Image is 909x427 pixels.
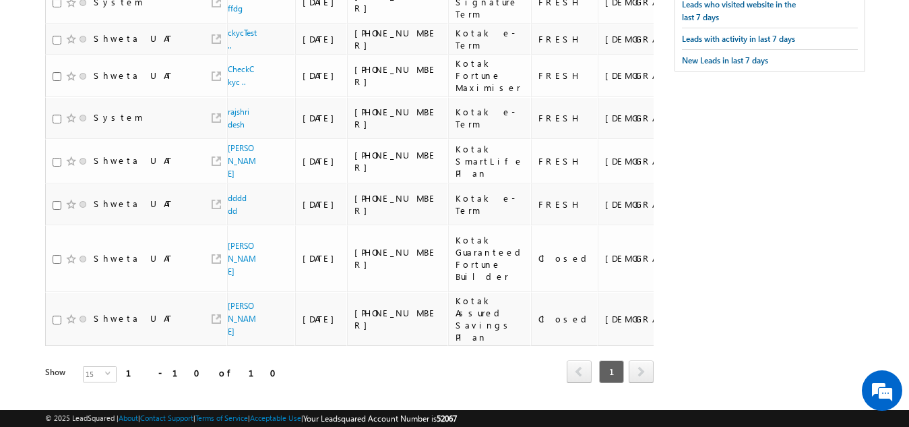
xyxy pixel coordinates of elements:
[354,149,442,173] div: [PHONE_NUMBER]
[70,71,226,88] div: Chat with us now
[605,155,710,167] div: [DEMOGRAPHIC_DATA]
[228,241,256,277] a: [PERSON_NAME]
[228,193,247,216] a: dddd dd
[599,360,624,383] span: 1
[456,27,526,51] div: Kotak e-Term
[303,155,341,167] div: [DATE]
[303,198,341,210] div: [DATE]
[94,198,173,210] div: Shweta UAT
[221,7,253,39] div: Minimize live chat window
[303,252,341,264] div: [DATE]
[354,106,442,130] div: [PHONE_NUMBER]
[456,192,526,217] div: Kotak e-Term
[140,414,193,422] a: Contact Support
[303,33,341,45] div: [DATE]
[605,33,710,45] div: [DEMOGRAPHIC_DATA]
[23,71,57,88] img: d_60004797649_company_0_60004797649
[605,252,710,264] div: [DEMOGRAPHIC_DATA]
[303,112,341,124] div: [DATE]
[538,155,592,167] div: FRESH
[605,313,710,325] div: [DEMOGRAPHIC_DATA]
[354,307,442,331] div: [PHONE_NUMBER]
[94,312,173,324] div: Shweta UAT
[303,313,341,325] div: [DATE]
[84,367,105,382] span: 15
[354,27,442,51] div: [PHONE_NUMBER]
[94,32,173,45] div: Shweta UAT
[629,360,654,383] span: next
[605,112,710,124] div: [DEMOGRAPHIC_DATA]
[456,143,526,179] div: Kotak SmartLife Plan
[354,192,442,217] div: [PHONE_NUMBER]
[682,55,768,65] span: New Leads in last 7 days
[105,370,116,376] span: select
[354,246,442,271] div: [PHONE_NUMBER]
[94,252,173,264] div: Shweta UAT
[605,198,710,210] div: [DEMOGRAPHIC_DATA]
[45,412,457,425] span: © 2025 LeadSquared | | | | |
[456,295,526,343] div: Kotak Assured Savings Plan
[682,34,795,44] span: Leads with activity in last 7 days
[94,69,173,82] div: Shweta UAT
[119,414,138,422] a: About
[94,154,173,167] div: Shweta UAT
[126,365,284,380] div: 1 - 10 of 10
[228,301,256,337] a: [PERSON_NAME]
[538,252,592,264] div: Closed
[303,69,341,82] div: [DATE]
[629,362,654,383] a: next
[354,63,442,88] div: [PHONE_NUMBER]
[567,362,592,383] a: prev
[538,69,592,82] div: FRESH
[228,28,257,51] a: ckycTest ..
[94,111,143,123] div: System
[228,64,254,87] a: CheckCkyc ..
[605,69,710,82] div: [DEMOGRAPHIC_DATA]
[183,331,245,349] em: Start Chat
[195,414,248,422] a: Terms of Service
[538,112,592,124] div: FRESH
[250,414,301,422] a: Acceptable Use
[538,198,592,210] div: FRESH
[303,414,457,424] span: Your Leadsquared Account Number is
[228,107,249,130] a: rajshri desh
[456,106,526,130] div: Kotak e-Term
[538,313,592,325] div: Closed
[456,234,526,283] div: Kotak Guaranteed Fortune Builder
[18,125,246,320] textarea: Type your message and hit 'Enter'
[228,143,256,179] a: [PERSON_NAME]
[456,57,526,94] div: Kotak Fortune Maximiser
[538,33,592,45] div: FRESH
[45,366,72,378] div: Show
[437,414,457,424] span: 52067
[567,360,592,383] span: prev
